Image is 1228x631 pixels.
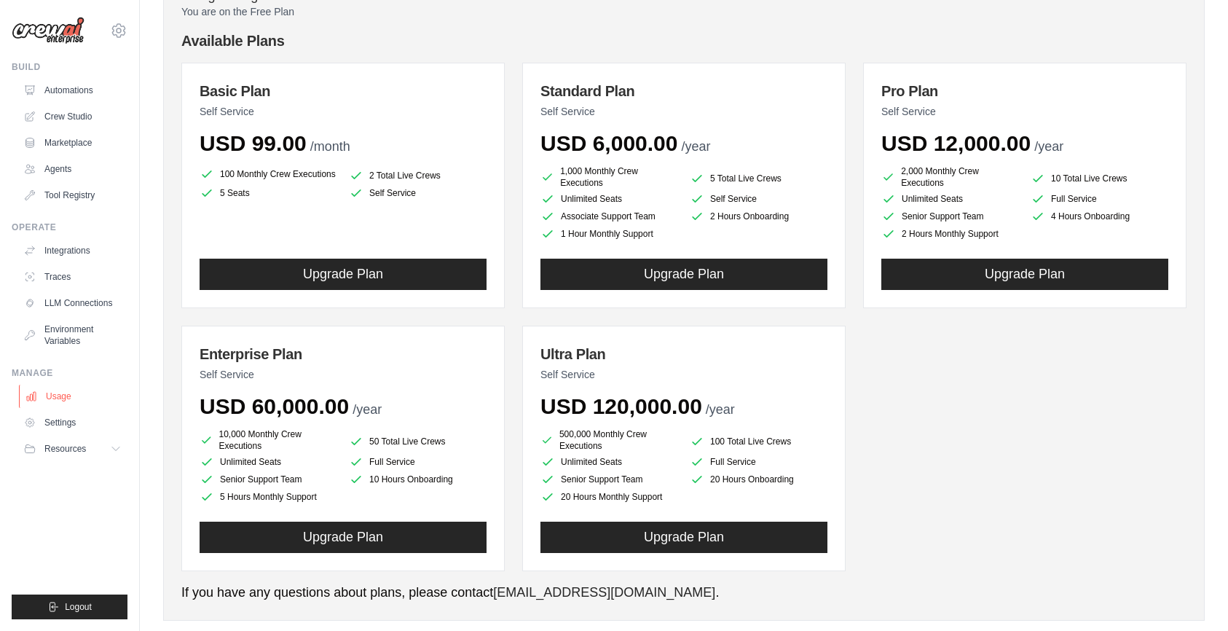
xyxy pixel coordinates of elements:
li: Senior Support Team [200,472,337,487]
span: /month [310,139,350,154]
a: Environment Variables [17,318,127,353]
li: 2 Total Live Crews [349,168,487,183]
button: Upgrade Plan [540,522,827,553]
a: Automations [17,79,127,102]
span: USD 99.00 [200,131,307,155]
li: Unlimited Seats [200,455,337,469]
p: Self Service [540,367,827,382]
a: Tool Registry [17,184,127,207]
div: Operate [12,222,127,233]
h3: Standard Plan [540,81,827,101]
span: Logout [65,601,92,613]
li: Unlimited Seats [540,192,678,206]
li: Unlimited Seats [881,192,1019,206]
a: [EMAIL_ADDRESS][DOMAIN_NAME] [493,585,715,600]
a: Usage [19,385,129,408]
li: 2 Hours Onboarding [690,209,827,224]
span: Resources [44,443,86,455]
li: 100 Monthly Crew Executions [200,165,337,183]
span: /year [1034,139,1063,154]
h3: Pro Plan [881,81,1168,101]
li: 1 Hour Monthly Support [540,227,678,241]
a: Traces [17,265,127,289]
li: 100 Total Live Crews [690,431,827,452]
li: 5 Seats [200,186,337,200]
li: 2 Hours Monthly Support [881,227,1019,241]
a: LLM Connections [17,291,127,315]
div: Manage [12,367,127,379]
h3: Enterprise Plan [200,344,487,364]
p: If you have any questions about plans, please contact . [181,583,1186,603]
button: Resources [17,437,127,460]
span: /year [353,402,382,417]
li: Associate Support Team [540,209,678,224]
li: 10 Hours Onboarding [349,472,487,487]
span: /year [706,402,735,417]
li: Full Service [349,455,487,469]
button: Upgrade Plan [540,259,827,290]
li: 10 Total Live Crews [1031,168,1168,189]
span: USD 12,000.00 [881,131,1031,155]
li: 5 Hours Monthly Support [200,490,337,504]
h3: Ultra Plan [540,344,827,364]
li: 5 Total Live Crews [690,168,827,189]
iframe: Chat Widget [1155,561,1228,631]
li: Unlimited Seats [540,455,678,469]
li: 1,000 Monthly Crew Executions [540,165,678,189]
button: Upgrade Plan [881,259,1168,290]
h3: Basic Plan [200,81,487,101]
li: Senior Support Team [881,209,1019,224]
li: 500,000 Monthly Crew Executions [540,428,678,452]
li: Full Service [690,455,827,469]
li: 20 Hours Monthly Support [540,490,678,504]
button: Upgrade Plan [200,522,487,553]
span: USD 120,000.00 [540,394,702,418]
p: Self Service [881,104,1168,119]
a: Agents [17,157,127,181]
button: Upgrade Plan [200,259,487,290]
li: 20 Hours Onboarding [690,472,827,487]
span: USD 60,000.00 [200,394,349,418]
p: Self Service [200,367,487,382]
p: You are on the Free Plan [181,4,1186,19]
a: Integrations [17,239,127,262]
li: Full Service [1031,192,1168,206]
li: 50 Total Live Crews [349,431,487,452]
li: Senior Support Team [540,472,678,487]
a: Marketplace [17,131,127,154]
p: Self Service [200,104,487,119]
li: Self Service [349,186,487,200]
li: 10,000 Monthly Crew Executions [200,428,337,452]
li: Self Service [690,192,827,206]
a: Crew Studio [17,105,127,128]
li: 2,000 Monthly Crew Executions [881,165,1019,189]
button: Logout [12,595,127,619]
div: Build [12,61,127,73]
span: /year [681,139,710,154]
span: USD 6,000.00 [540,131,677,155]
img: Logo [12,17,84,44]
li: 4 Hours Onboarding [1031,209,1168,224]
a: Settings [17,411,127,434]
p: Self Service [540,104,827,119]
h4: Available Plans [181,31,1186,51]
